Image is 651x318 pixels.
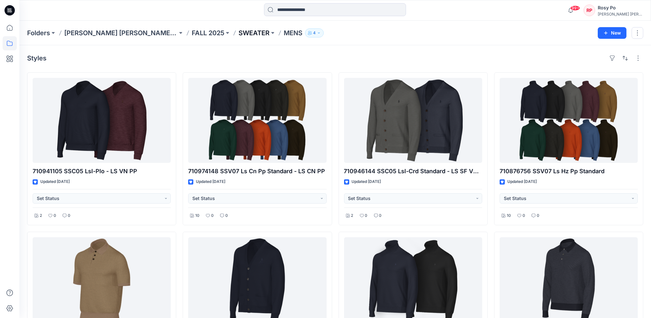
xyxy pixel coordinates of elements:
a: 710946144 SSC05 Lsl-Crd Standard - LS SF VN CARDIGAN PP [344,78,482,163]
button: 4 [305,28,324,37]
p: 0 [379,212,382,219]
button: New [598,27,626,39]
p: 4 [313,29,316,37]
a: 710974148 SSV07 Ls Cn Pp Standard - LS CN PP [188,78,326,163]
p: 2 [40,212,42,219]
div: [PERSON_NAME] [PERSON_NAME] [598,12,643,16]
a: FALL 2025 [192,28,224,37]
p: 710974148 SSV07 Ls Cn Pp Standard - LS CN PP [188,167,326,176]
p: Updated [DATE] [507,178,537,185]
p: 710946144 SSC05 Lsl-Crd Standard - LS SF VN CARDIGAN PP [344,167,482,176]
div: Rosy Po [598,4,643,12]
p: 0 [225,212,228,219]
p: MENS [284,28,302,37]
p: 710941105 SSC05 Lsl-Plo - LS VN PP [33,167,171,176]
p: 0 [523,212,525,219]
p: Updated [DATE] [40,178,70,185]
p: 0 [211,212,214,219]
span: 99+ [570,5,580,11]
p: 710876756 SSV07 Ls Hz Pp Standard [500,167,638,176]
p: 0 [68,212,70,219]
p: 0 [365,212,368,219]
div: RP [584,5,595,16]
p: 0 [537,212,539,219]
a: SWEATER [239,28,270,37]
a: Folders [27,28,50,37]
p: Updated [DATE] [352,178,381,185]
p: 2 [351,212,353,219]
p: 10 [195,212,199,219]
p: 0 [54,212,56,219]
a: [PERSON_NAME] [PERSON_NAME] I TURKEY Digital Shop [64,28,178,37]
a: 710941105 SSC05 Lsl-Plo - LS VN PP [33,78,171,163]
p: 10 [507,212,511,219]
a: 710876756 SSV07 Ls Hz Pp Standard [500,78,638,163]
h4: Styles [27,54,46,62]
p: Updated [DATE] [196,178,225,185]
